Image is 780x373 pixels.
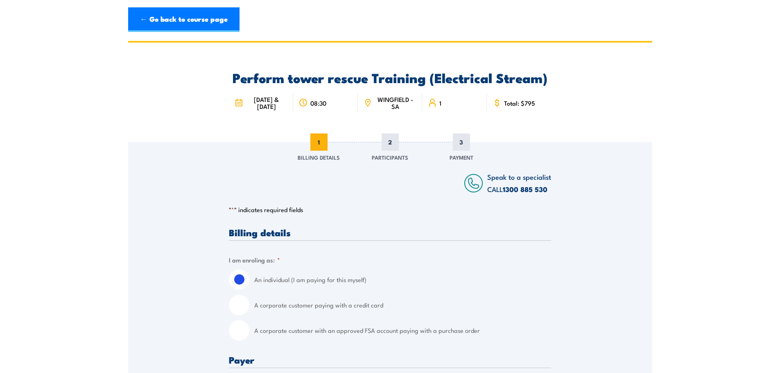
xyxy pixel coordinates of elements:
span: Payment [450,153,473,161]
span: Total: $795 [504,99,535,106]
legend: I am enroling as: [229,255,280,264]
span: [DATE] & [DATE] [245,96,287,110]
span: 2 [382,133,399,151]
p: " " indicates required fields [229,206,551,214]
span: 3 [453,133,470,151]
h3: Billing details [229,228,551,237]
span: Speak to a specialist CALL [487,172,551,194]
label: A corporate customer paying with a credit card [254,295,551,315]
h3: Payer [229,355,551,364]
label: An individual (I am paying for this myself) [254,269,551,290]
span: Billing Details [298,153,340,161]
a: ← Go back to course page [128,7,240,32]
label: A corporate customer with an approved FSA account paying with a purchase order [254,320,551,341]
span: 08:30 [310,99,326,106]
span: Participants [372,153,408,161]
span: WINGFIELD - SA [374,96,416,110]
span: 1 [439,99,441,106]
h2: Perform tower rescue Training (Electrical Stream) [229,72,551,83]
a: 1300 885 530 [503,184,547,194]
span: 1 [310,133,328,151]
